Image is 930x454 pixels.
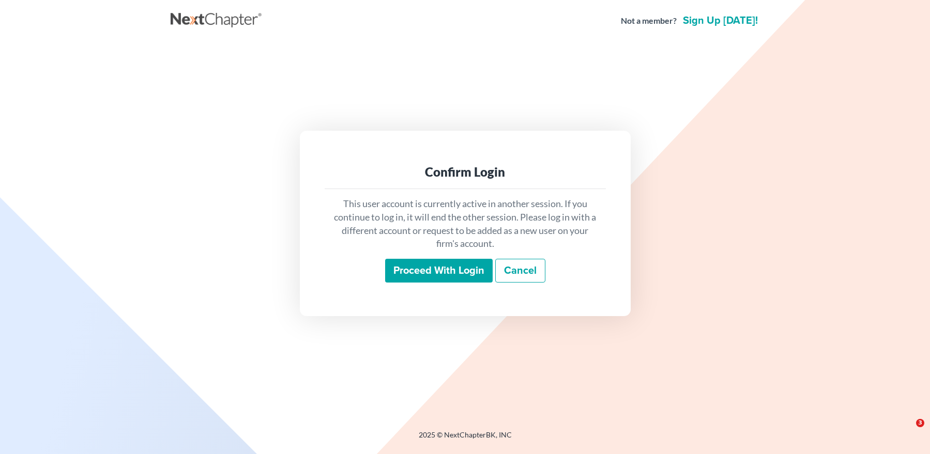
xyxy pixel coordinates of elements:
[385,259,493,283] input: Proceed with login
[333,164,598,180] div: Confirm Login
[895,419,920,444] iframe: Intercom live chat
[495,259,545,283] a: Cancel
[916,419,924,427] span: 3
[333,197,598,251] p: This user account is currently active in another session. If you continue to log in, it will end ...
[621,15,677,27] strong: Not a member?
[681,15,760,26] a: Sign up [DATE]!
[171,430,760,448] div: 2025 © NextChapterBK, INC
